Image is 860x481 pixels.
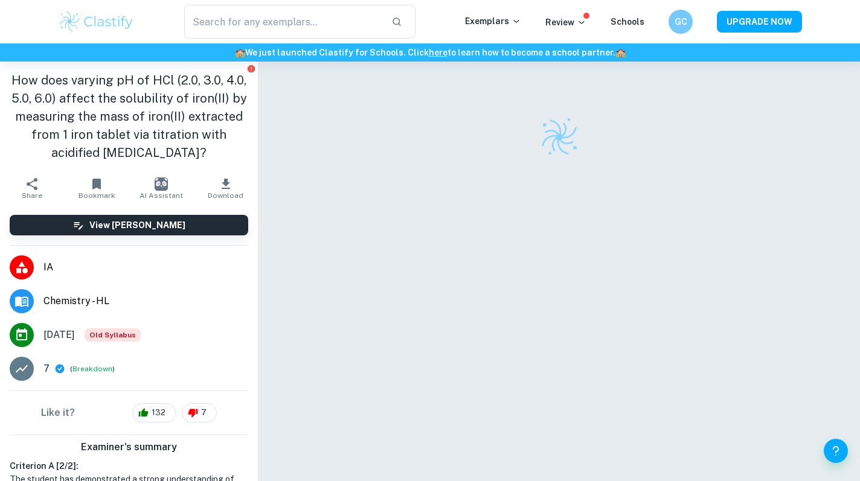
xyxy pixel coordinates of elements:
[824,439,848,463] button: Help and Feedback
[534,112,584,162] img: Clastify logo
[545,16,586,29] p: Review
[429,48,448,57] a: here
[194,407,213,419] span: 7
[717,11,802,33] button: UPGRADE NOW
[72,363,112,374] button: Breakdown
[79,191,115,200] span: Bookmark
[10,71,248,162] h1: How does varying pH of HCl (2.0, 3.0, 4.0, 5.0, 6.0) affect the solubility of iron(II) by measuri...
[43,328,75,342] span: [DATE]
[132,403,176,422] div: 132
[70,363,115,375] span: ( )
[89,218,185,232] h6: View [PERSON_NAME]
[43,260,248,275] span: IA
[41,406,75,420] h6: Like it?
[184,5,382,39] input: Search for any exemplars...
[246,64,255,73] button: Report issue
[43,294,248,308] span: Chemistry - HL
[43,362,50,376] p: 7
[10,459,248,473] h6: Criterion A [ 2 / 2 ]:
[208,191,243,200] span: Download
[615,48,626,57] span: 🏫
[85,328,141,342] div: Starting from the May 2025 session, the Chemistry IA requirements have changed. It's OK to refer ...
[129,171,194,205] button: AI Assistant
[5,440,253,454] h6: Examiner's summary
[145,407,172,419] span: 132
[611,17,644,27] a: Schools
[193,171,258,205] button: Download
[235,48,245,57] span: 🏫
[182,403,217,422] div: 7
[22,191,42,200] span: Share
[85,328,141,342] span: Old Syllabus
[465,14,521,28] p: Exemplars
[674,15,688,28] h6: GC
[65,171,129,205] button: Bookmark
[2,46,858,59] h6: We just launched Clastify for Schools. Click to learn how to become a school partner.
[140,191,183,200] span: AI Assistant
[669,10,693,34] button: GC
[58,10,135,34] img: Clastify logo
[155,177,168,191] img: AI Assistant
[10,215,248,235] button: View [PERSON_NAME]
